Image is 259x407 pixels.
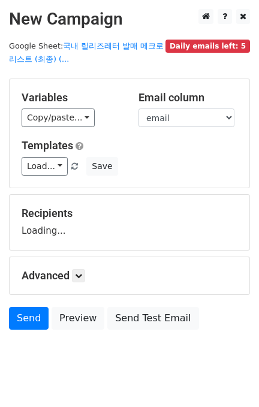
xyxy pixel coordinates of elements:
[165,40,250,53] span: Daily emails left: 5
[9,9,250,29] h2: New Campaign
[9,41,164,64] small: Google Sheet:
[138,91,237,104] h5: Email column
[9,41,164,64] a: 국내 릴리즈레터 발매 메크로 리스트 (최종) (...
[22,157,68,176] a: Load...
[9,307,49,330] a: Send
[165,41,250,50] a: Daily emails left: 5
[22,91,121,104] h5: Variables
[22,108,95,127] a: Copy/paste...
[86,157,118,176] button: Save
[52,307,104,330] a: Preview
[22,269,237,282] h5: Advanced
[22,139,73,152] a: Templates
[22,207,237,220] h5: Recipients
[107,307,198,330] a: Send Test Email
[22,207,237,238] div: Loading...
